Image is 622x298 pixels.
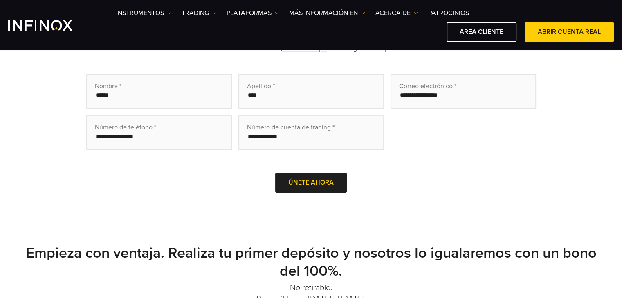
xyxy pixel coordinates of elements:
[116,8,171,18] a: Instrumentos
[525,22,614,42] a: ABRIR CUENTA REAL
[26,244,597,280] strong: Empieza con ventaja. Realiza tu primer depósito y nosotros lo igualaremos con un bono del 100%.
[289,8,365,18] a: Más información en
[375,8,418,18] a: ACERCA DE
[182,8,216,18] a: TRADING
[428,8,469,18] a: Patrocinios
[227,8,279,18] a: PLATAFORMAS
[288,178,334,187] span: Únete ahora
[8,20,92,31] a: INFINOX Logo
[275,173,347,193] button: Únete ahora
[447,22,516,42] a: AREA CLIENTE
